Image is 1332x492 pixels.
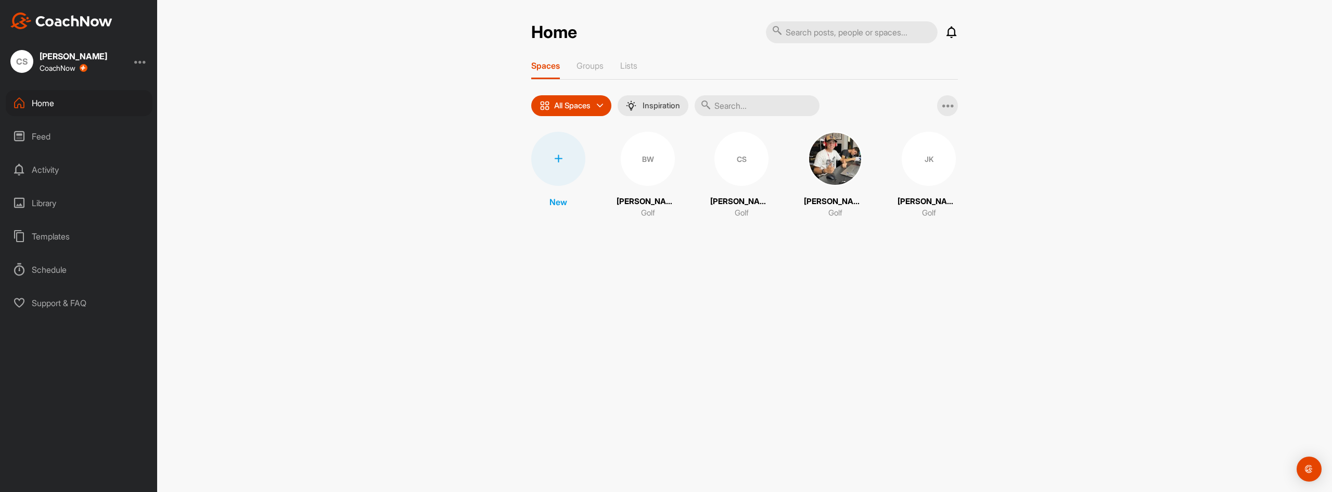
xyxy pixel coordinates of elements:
div: CoachNow [40,64,87,72]
img: square_72583eb17a2e5c81a4cbbf251d052be7.jpg [808,132,862,186]
p: Golf [641,207,655,219]
div: [PERSON_NAME] [40,52,107,60]
p: Golf [735,207,749,219]
div: Schedule [6,257,152,283]
div: Library [6,190,152,216]
div: Open Intercom Messenger [1297,457,1322,482]
div: CS [10,50,33,73]
div: Activity [6,157,152,183]
p: Golf [828,207,842,219]
p: Inspiration [643,102,680,110]
p: Lists [620,60,637,71]
p: Groups [577,60,604,71]
a: BW[PERSON_NAME]Golf [617,132,679,219]
div: Home [6,90,152,116]
div: BW [621,132,675,186]
p: Spaces [531,60,560,71]
p: Golf [922,207,936,219]
input: Search posts, people or spaces... [766,21,938,43]
p: New [549,196,567,208]
div: Templates [6,223,152,249]
p: All Spaces [554,102,591,110]
h2: Home [531,22,577,43]
p: [PERSON_NAME] [898,196,960,208]
img: CoachNow [10,12,112,29]
p: [PERSON_NAME] [617,196,679,208]
a: [PERSON_NAME]Golf [804,132,866,219]
a: JK[PERSON_NAME]Golf [898,132,960,219]
p: [PERSON_NAME] [804,196,866,208]
div: CS [714,132,769,186]
div: Feed [6,123,152,149]
p: [PERSON_NAME] [710,196,773,208]
img: menuIcon [626,100,636,111]
div: JK [902,132,956,186]
div: Support & FAQ [6,290,152,316]
a: CS[PERSON_NAME]Golf [710,132,773,219]
img: icon [540,100,550,111]
input: Search... [695,95,819,116]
